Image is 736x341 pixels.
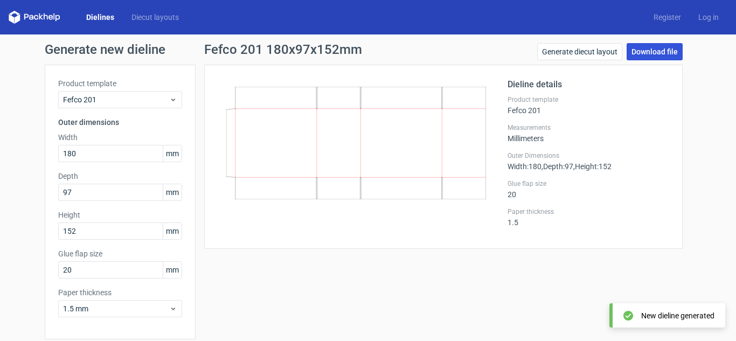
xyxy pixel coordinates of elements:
[508,78,669,91] h2: Dieline details
[627,43,683,60] a: Download file
[63,303,169,314] span: 1.5 mm
[541,162,573,171] span: , Depth : 97
[508,123,669,132] label: Measurements
[163,184,182,200] span: mm
[163,223,182,239] span: mm
[58,132,182,143] label: Width
[58,287,182,298] label: Paper thickness
[508,179,669,199] div: 20
[508,123,669,143] div: Millimeters
[58,171,182,182] label: Depth
[58,78,182,89] label: Product template
[508,207,669,227] div: 1.5
[45,43,691,56] h1: Generate new dieline
[645,12,690,23] a: Register
[204,43,362,56] h1: Fefco 201 180x97x152mm
[78,12,123,23] a: Dielines
[508,95,669,104] label: Product template
[163,262,182,278] span: mm
[690,12,727,23] a: Log in
[508,207,669,216] label: Paper thickness
[641,310,714,321] div: New dieline generated
[58,117,182,128] h3: Outer dimensions
[537,43,622,60] a: Generate diecut layout
[123,12,188,23] a: Diecut layouts
[508,95,669,115] div: Fefco 201
[508,151,669,160] label: Outer Dimensions
[63,94,169,105] span: Fefco 201
[573,162,612,171] span: , Height : 152
[508,162,541,171] span: Width : 180
[58,210,182,220] label: Height
[163,145,182,162] span: mm
[58,248,182,259] label: Glue flap size
[508,179,669,188] label: Glue flap size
